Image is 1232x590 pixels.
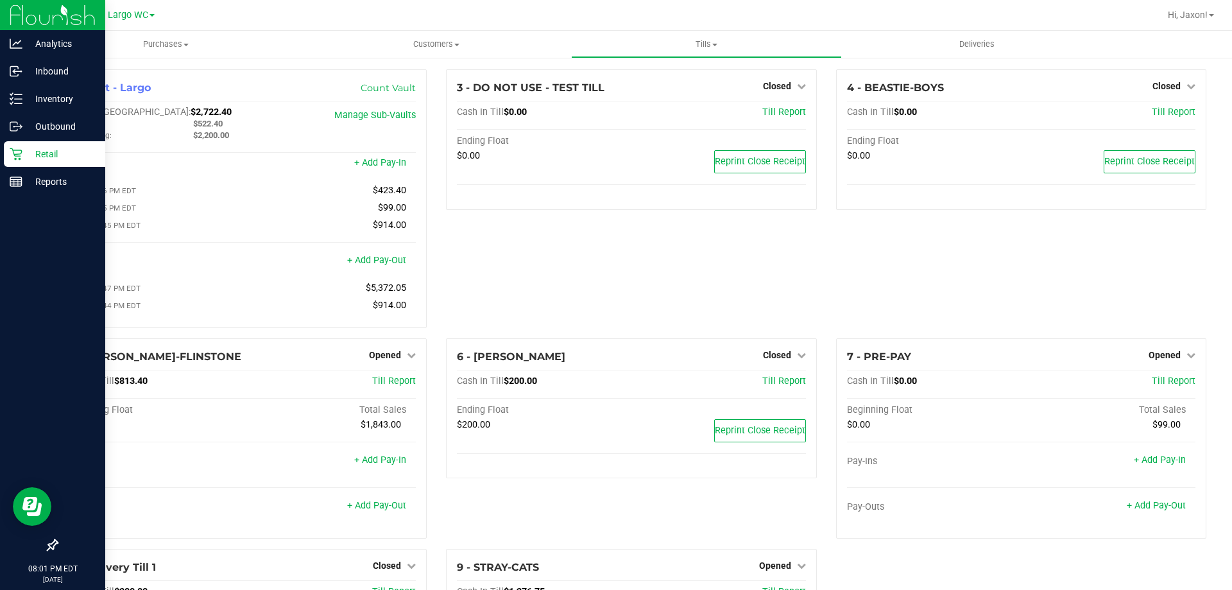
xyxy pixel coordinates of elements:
[373,220,406,230] span: $914.00
[763,350,791,360] span: Closed
[457,404,631,416] div: Ending Float
[191,107,232,117] span: $2,722.40
[10,92,22,105] inline-svg: Inventory
[457,561,539,573] span: 9 - STRAY-CATS
[22,146,99,162] p: Retail
[242,404,416,416] div: Total Sales
[67,256,242,268] div: Pay-Outs
[457,150,480,161] span: $0.00
[372,376,416,386] a: Till Report
[1021,404,1195,416] div: Total Sales
[302,39,570,50] span: Customers
[378,202,406,213] span: $99.00
[373,560,401,571] span: Closed
[354,157,406,168] a: + Add Pay-In
[10,65,22,78] inline-svg: Inbound
[847,456,1022,467] div: Pay-Ins
[847,107,894,117] span: Cash In Till
[457,351,565,363] span: 6 - [PERSON_NAME]
[759,560,791,571] span: Opened
[6,563,99,575] p: 08:01 PM EDT
[504,376,537,386] span: $200.00
[114,376,148,386] span: $813.40
[22,91,99,107] p: Inventory
[1104,156,1195,167] span: Reprint Close Receipt
[108,10,148,21] span: Largo WC
[22,119,99,134] p: Outbound
[31,39,301,50] span: Purchases
[847,150,870,161] span: $0.00
[193,130,229,140] span: $2,200.00
[847,404,1022,416] div: Beginning Float
[22,36,99,51] p: Analytics
[301,31,571,58] a: Customers
[714,150,806,173] button: Reprint Close Receipt
[67,351,241,363] span: 5 - [PERSON_NAME]-FLINSTONE
[347,255,406,266] a: + Add Pay-Out
[366,282,406,293] span: $5,372.05
[373,185,406,196] span: $423.40
[369,350,401,360] span: Opened
[67,561,156,573] span: 8 - Delivery Till 1
[715,156,805,167] span: Reprint Close Receipt
[847,351,911,363] span: 7 - PRE-PAY
[894,107,917,117] span: $0.00
[67,82,151,94] span: 1 - Vault - Largo
[1152,419,1181,430] span: $99.00
[22,64,99,79] p: Inbound
[847,501,1022,513] div: Pay-Outs
[67,404,242,416] div: Beginning Float
[361,419,401,430] span: $1,843.00
[457,107,504,117] span: Cash In Till
[67,159,242,170] div: Pay-Ins
[67,456,242,467] div: Pay-Ins
[1168,10,1208,20] span: Hi, Jaxon!
[572,39,841,50] span: Tills
[1127,500,1186,511] a: + Add Pay-Out
[67,107,191,117] span: Cash In [GEOGRAPHIC_DATA]:
[457,376,504,386] span: Cash In Till
[10,37,22,50] inline-svg: Analytics
[504,107,527,117] span: $0.00
[1149,350,1181,360] span: Opened
[31,31,301,58] a: Purchases
[571,31,841,58] a: Tills
[13,487,51,526] iframe: Resource center
[847,419,870,430] span: $0.00
[763,81,791,91] span: Closed
[457,82,604,94] span: 3 - DO NOT USE - TEST TILL
[373,300,406,311] span: $914.00
[347,500,406,511] a: + Add Pay-Out
[361,82,416,94] a: Count Vault
[1152,107,1195,117] a: Till Report
[762,107,806,117] a: Till Report
[10,175,22,188] inline-svg: Reports
[1134,455,1186,465] a: + Add Pay-In
[714,419,806,442] button: Reprint Close Receipt
[193,119,223,128] span: $522.40
[10,120,22,133] inline-svg: Outbound
[894,376,917,386] span: $0.00
[354,455,406,465] a: + Add Pay-In
[942,39,1012,50] span: Deliveries
[715,425,805,436] span: Reprint Close Receipt
[762,376,806,386] a: Till Report
[457,419,490,430] span: $200.00
[1152,81,1181,91] span: Closed
[1152,376,1195,386] a: Till Report
[847,82,944,94] span: 4 - BEASTIE-BOYS
[6,575,99,584] p: [DATE]
[847,135,1022,147] div: Ending Float
[334,110,416,121] a: Manage Sub-Vaults
[67,501,242,513] div: Pay-Outs
[10,148,22,161] inline-svg: Retail
[457,135,631,147] div: Ending Float
[842,31,1112,58] a: Deliveries
[22,174,99,189] p: Reports
[1104,150,1195,173] button: Reprint Close Receipt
